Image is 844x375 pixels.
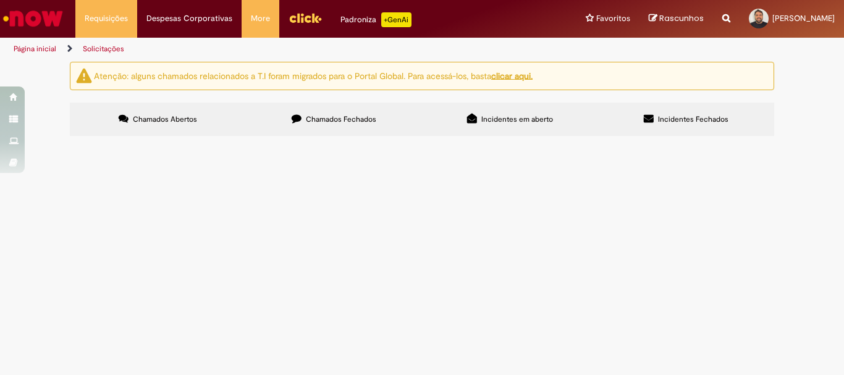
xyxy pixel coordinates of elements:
a: clicar aqui. [491,70,533,81]
span: Rascunhos [659,12,704,24]
a: Solicitações [83,44,124,54]
span: Despesas Corporativas [146,12,232,25]
img: click_logo_yellow_360x200.png [289,9,322,27]
img: ServiceNow [1,6,65,31]
span: Chamados Abertos [133,114,197,124]
span: Requisições [85,12,128,25]
span: Incidentes Fechados [658,114,728,124]
div: Padroniza [340,12,411,27]
span: Favoritos [596,12,630,25]
ng-bind-html: Atenção: alguns chamados relacionados a T.I foram migrados para o Portal Global. Para acessá-los,... [94,70,533,81]
a: Rascunhos [649,13,704,25]
span: More [251,12,270,25]
span: Incidentes em aberto [481,114,553,124]
p: +GenAi [381,12,411,27]
span: Chamados Fechados [306,114,376,124]
a: Página inicial [14,44,56,54]
span: [PERSON_NAME] [772,13,835,23]
ul: Trilhas de página [9,38,554,61]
